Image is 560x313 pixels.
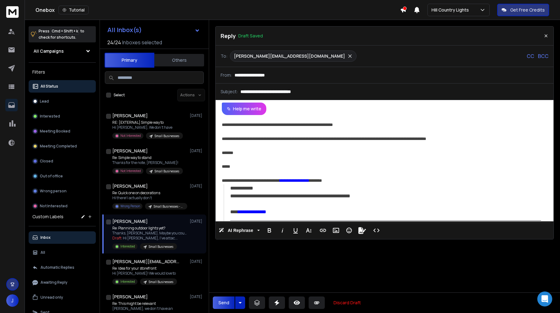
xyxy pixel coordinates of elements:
button: J [6,294,19,307]
h3: Custom Labels [32,214,63,220]
p: All [40,250,45,255]
p: All Status [40,84,58,89]
p: Meeting Booked [40,129,70,134]
p: Reply [221,31,236,40]
p: Thanks for the note, [PERSON_NAME]! [112,160,183,165]
p: Unread only [40,295,63,300]
button: Not Interested [29,200,96,212]
p: Closed [40,159,53,164]
button: Lead [29,95,96,108]
button: Wrong person [29,185,96,197]
button: Code View [371,224,382,237]
p: Re: Simple way to stand [112,155,183,160]
p: Subject: [221,89,238,95]
p: Wrong person [40,189,67,194]
h1: All Inbox(s) [107,27,142,33]
p: Wrong Person [120,204,140,209]
p: Small Businesses - Generic [154,204,184,209]
button: Help me write [222,103,266,115]
button: All Inbox(s) [102,24,205,36]
button: Bold (⌘B) [264,224,275,237]
button: Primary [105,53,154,68]
p: [DATE] [190,148,204,153]
span: AI Rephrase [226,228,254,233]
span: Draft: [112,235,122,241]
p: [PERSON_NAME], we don’t have an [112,306,182,311]
p: Out of office [40,174,63,179]
p: CC [527,52,534,60]
p: Re: Idea for your storefront [112,266,177,271]
button: Awaiting Reply [29,276,96,289]
p: Hi [PERSON_NAME], We don't have [112,125,183,130]
button: Meeting Booked [29,125,96,137]
p: Draft Saved [238,33,263,39]
button: Tutorial [58,6,89,14]
p: [DATE] [190,259,204,264]
div: Open Intercom Messenger [537,291,552,306]
button: All Campaigns [29,45,96,57]
label: Select [114,93,125,98]
p: Meeting Completed [40,144,77,149]
p: [DATE] [190,113,204,118]
button: Closed [29,155,96,167]
h1: [PERSON_NAME] [112,113,148,119]
p: Hill Country Lights [432,7,471,13]
h3: Filters [29,68,96,76]
button: Meeting Completed [29,140,96,152]
button: All [29,246,96,259]
p: Inbox [40,235,51,240]
p: Interested [40,114,60,119]
p: Small Businesses [155,169,179,174]
h1: [PERSON_NAME] [112,148,148,154]
p: From: [221,72,232,78]
p: Awaiting Reply [40,280,68,285]
button: All Status [29,80,96,93]
p: Small Businesses [155,134,179,138]
button: More Text [303,224,315,237]
button: Send [213,296,235,309]
button: Inbox [29,231,96,244]
span: Hi [PERSON_NAME], I’ve attac ... [123,235,178,241]
p: [DATE] [190,184,204,189]
p: [PERSON_NAME][EMAIL_ADDRESS][DOMAIN_NAME] [234,53,345,59]
div: Onebox [35,6,400,14]
p: Hi there! I actually don't [112,195,187,200]
p: Not Interested [40,204,68,209]
button: Interested [29,110,96,123]
button: AI Rephrase [217,224,261,237]
button: Insert Link (⌘K) [317,224,329,237]
button: Out of office [29,170,96,182]
p: Thanks, [PERSON_NAME]. Maybe you could [112,231,187,236]
button: Discard Draft [329,296,366,309]
p: Automatic Replies [40,265,74,270]
span: Cmd + Shift + k [51,27,79,35]
button: Get Free Credits [497,4,549,16]
p: Get Free Credits [510,7,545,13]
p: Re: This might be relevant [112,301,182,306]
p: Lead [40,99,49,104]
p: [DATE] [190,219,204,224]
p: Re: Quick one on decorations [112,190,187,195]
p: Interested [120,244,135,249]
p: RE: [EXTERNAL] Simple way to [112,120,183,125]
p: Not Interested [120,133,141,138]
p: To: [221,53,227,59]
button: Emoticons [343,224,355,237]
button: Insert Image (⌘P) [330,224,342,237]
button: Underline (⌘U) [290,224,301,237]
p: Interested [120,279,135,284]
h1: All Campaigns [34,48,64,54]
button: Unread only [29,291,96,304]
p: Small Businesses [149,280,173,284]
span: 24 / 24 [107,39,121,46]
p: BCC [538,52,548,60]
p: Hi [PERSON_NAME]! We would love to [112,271,177,276]
h1: [PERSON_NAME][EMAIL_ADDRESS][DOMAIN_NAME] [112,258,181,265]
p: Press to check for shortcuts. [39,28,84,41]
p: Re: Planning outdoor lights yet? [112,226,187,231]
button: Others [154,53,204,67]
p: [DATE] [190,294,204,299]
h1: [PERSON_NAME] [112,294,148,300]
